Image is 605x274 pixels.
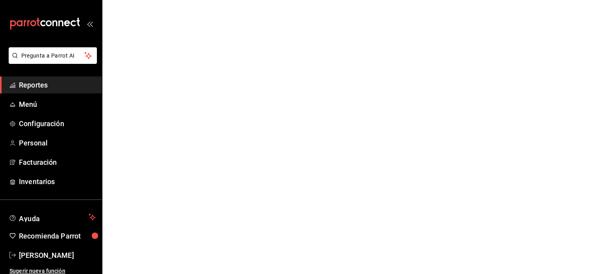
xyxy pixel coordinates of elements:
span: Inventarios [19,176,96,187]
span: Reportes [19,80,96,90]
span: Facturación [19,157,96,168]
button: Pregunta a Parrot AI [9,47,97,64]
span: Pregunta a Parrot AI [21,52,85,60]
span: Recomienda Parrot [19,231,96,241]
span: Menú [19,99,96,110]
button: open_drawer_menu [87,21,93,27]
span: [PERSON_NAME] [19,250,96,261]
a: Pregunta a Parrot AI [6,57,97,65]
span: Personal [19,138,96,148]
span: Configuración [19,118,96,129]
span: Ayuda [19,212,85,222]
